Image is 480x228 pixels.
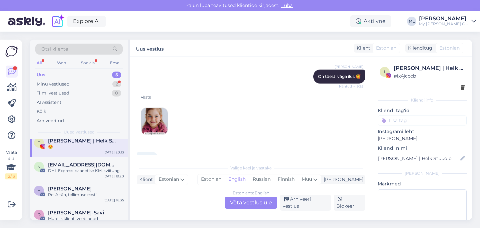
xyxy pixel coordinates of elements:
div: AI Assistent [37,99,61,106]
span: Muu [302,176,312,182]
div: Võta vestlus üle [225,197,277,209]
div: Socials [80,59,96,67]
div: Re: Aitäh, tellimuse eest! [48,192,124,198]
div: Valige keel ja vastake [137,165,365,171]
span: Estonian [159,176,179,183]
div: English [225,174,249,184]
div: [PERSON_NAME] [378,170,467,176]
img: attachment [141,108,168,134]
div: Kõik [37,108,46,115]
div: Email [109,59,123,67]
div: ML [407,17,416,26]
p: Märkmed [378,180,467,187]
p: Kliendi tag'id [378,107,467,114]
div: DHL Expressi saadetise KM-kviitung [48,168,124,174]
div: Tiimi vestlused [37,90,69,97]
div: [DATE] 20:13 [103,150,124,155]
img: Askly Logo [5,45,18,58]
div: Klienditugi [405,45,434,52]
div: Arhiveeritud [37,117,64,124]
div: Klient [354,45,370,52]
div: [DATE] 19:20 [103,174,124,179]
div: Arhiveeri vestlus [280,195,331,211]
span: Nähtud ✓ 9:25 [338,84,363,89]
div: 5 [112,72,121,78]
div: My [PERSON_NAME] OÜ [419,21,469,27]
input: Lisa nimi [378,155,459,162]
div: [DATE] 18:35 [104,198,124,203]
span: D [37,212,41,217]
div: Finnish [274,174,298,184]
span: [PERSON_NAME] [335,64,363,69]
div: Aktiivne [350,15,391,27]
div: Estonian [198,174,225,184]
div: Vasta [141,94,365,100]
span: i [384,69,385,74]
div: Vaata siia [5,149,17,179]
div: 2 [112,81,121,88]
a: Explore AI [67,16,106,27]
div: Kliendi info [378,97,467,103]
span: On tõesti väga ilus 🥰 [318,74,361,79]
span: T [38,140,40,145]
div: Russian [249,174,274,184]
span: H [37,188,41,193]
div: [PERSON_NAME] | Helk Stuudio [394,64,465,72]
div: Estonian to English [233,190,269,196]
span: noreply@dhl.com [48,162,117,168]
div: 2 / 3 [5,173,17,179]
label: Uus vestlus [136,44,164,53]
p: Instagrami leht [378,128,467,135]
div: All [35,59,43,67]
div: 😍 [48,144,124,150]
div: Blokeeri [334,195,365,211]
span: n [37,164,41,169]
a: [PERSON_NAME]My [PERSON_NAME] OÜ [419,16,476,27]
div: Klient [137,176,153,183]
span: Teele | Helk Stuudio [48,138,117,144]
div: 0 [112,90,121,97]
span: Estonian [439,45,460,52]
span: Estonian [376,45,396,52]
div: Uus [37,72,45,78]
span: Helen Valdre [48,186,92,192]
div: # ix4jcccb [394,72,465,80]
div: [PERSON_NAME] [419,16,469,21]
input: Lisa tag [378,115,467,125]
span: Uued vestlused [64,129,95,135]
div: Minu vestlused [37,81,70,88]
span: Diana Remets-Savi [48,210,104,216]
img: explore-ai [51,14,65,28]
div: Murelik klient, veebipood [48,216,124,222]
span: Luba [279,2,295,8]
p: [PERSON_NAME] [378,135,467,142]
p: Kliendi nimi [378,145,467,152]
div: Web [56,59,67,67]
div: [PERSON_NAME] [321,176,363,183]
span: Otsi kliente [41,46,68,53]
